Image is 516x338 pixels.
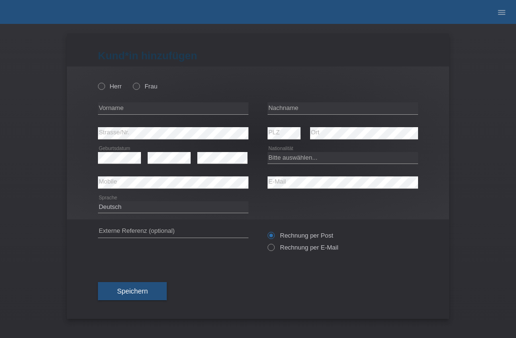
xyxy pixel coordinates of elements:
label: Herr [98,83,122,90]
input: Herr [98,83,104,89]
label: Frau [133,83,157,90]
span: Speichern [117,287,148,295]
i: menu [497,8,506,17]
label: Rechnung per E-Mail [268,244,338,251]
label: Rechnung per Post [268,232,333,239]
a: menu [492,9,511,15]
input: Frau [133,83,139,89]
button: Speichern [98,282,167,300]
input: Rechnung per Post [268,232,274,244]
input: Rechnung per E-Mail [268,244,274,256]
h1: Kund*in hinzufügen [98,50,418,62]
